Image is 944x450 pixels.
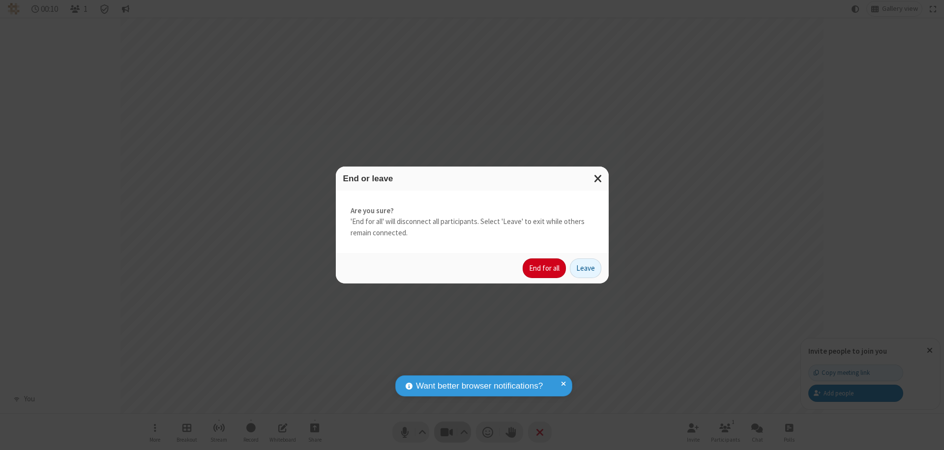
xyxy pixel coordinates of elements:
span: Want better browser notifications? [416,380,543,393]
strong: Are you sure? [351,205,594,217]
h3: End or leave [343,174,601,183]
button: End for all [523,258,566,278]
button: Close modal [588,167,609,191]
button: Leave [570,258,601,278]
div: 'End for all' will disconnect all participants. Select 'Leave' to exit while others remain connec... [336,191,609,253]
